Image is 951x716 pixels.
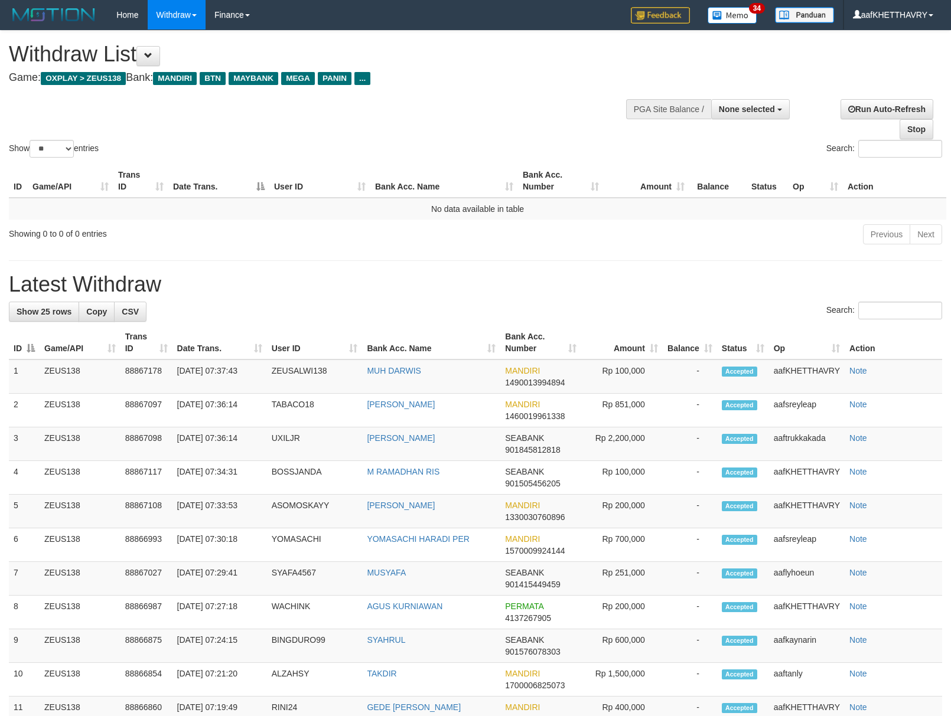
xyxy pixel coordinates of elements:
td: 10 [9,663,40,697]
td: 6 [9,528,40,562]
td: SYAFA4567 [267,562,363,596]
span: Copy 4137267905 to clipboard [505,613,551,623]
a: Note [849,702,867,712]
span: SEABANK [505,433,544,443]
td: - [663,359,717,394]
a: Note [849,433,867,443]
th: Bank Acc. Name: activate to sort column ascending [370,164,518,198]
th: Op: activate to sort column ascending [769,326,845,359]
span: Copy 901845812818 to clipboard [505,445,560,455]
th: Amount: activate to sort column ascending [581,326,663,359]
span: Copy [86,307,107,316]
td: UXILJR [267,427,363,461]
td: [DATE] 07:37:43 [172,359,267,394]
td: 2 [9,394,40,427]
td: 1 [9,359,40,394]
img: Feedback.jpg [631,7,690,24]
td: ZEUS138 [40,427,120,461]
td: - [663,596,717,629]
span: MAYBANK [229,72,278,85]
td: 88867178 [120,359,172,394]
td: 88867108 [120,495,172,528]
span: MANDIRI [153,72,197,85]
td: 88867027 [120,562,172,596]
td: ZEUS138 [40,629,120,663]
th: Game/API: activate to sort column ascending [40,326,120,359]
span: SEABANK [505,467,544,476]
a: MUSYAFA [367,568,406,577]
a: Copy [79,302,115,322]
a: TAKDIR [367,669,396,678]
div: PGA Site Balance / [626,99,711,119]
span: MANDIRI [505,534,540,544]
a: AGUS KURNIAWAN [367,601,442,611]
span: Accepted [722,636,757,646]
td: Rp 700,000 [581,528,663,562]
td: ZEUS138 [40,359,120,394]
td: 88867097 [120,394,172,427]
label: Search: [826,140,942,158]
td: aafKHETTHAVRY [769,359,845,394]
td: aaftanly [769,663,845,697]
td: Rp 251,000 [581,562,663,596]
td: ALZAHSY [267,663,363,697]
span: CSV [122,307,139,316]
td: - [663,528,717,562]
a: MUH DARWIS [367,366,421,375]
span: Accepted [722,568,757,578]
a: Previous [863,224,910,244]
th: User ID: activate to sort column ascending [267,326,363,359]
a: Note [849,366,867,375]
a: Next [910,224,942,244]
td: No data available in table [9,198,946,220]
td: aafkaynarin [769,629,845,663]
a: Stop [900,119,933,139]
button: None selected [711,99,790,119]
td: 3 [9,427,40,461]
span: Accepted [722,501,757,511]
span: Accepted [722,434,757,444]
th: Balance [689,164,747,198]
td: ZEUS138 [40,663,120,697]
td: 4 [9,461,40,495]
span: Accepted [722,467,757,478]
th: Trans ID: activate to sort column ascending [120,326,172,359]
td: [DATE] 07:21:20 [172,663,267,697]
th: Op: activate to sort column ascending [788,164,843,198]
span: None selected [719,104,775,114]
img: panduan.png [775,7,834,23]
span: MANDIRI [505,702,540,712]
span: Copy 901415449459 to clipboard [505,580,560,589]
td: ZEUSALWI138 [267,359,363,394]
td: - [663,629,717,663]
td: BINGDURO99 [267,629,363,663]
th: Bank Acc. Number: activate to sort column ascending [500,326,581,359]
label: Search: [826,302,942,319]
span: Copy 901576078303 to clipboard [505,647,560,656]
label: Show entries [9,140,99,158]
a: Run Auto-Refresh [841,99,933,119]
td: [DATE] 07:36:14 [172,427,267,461]
a: Note [849,534,867,544]
td: [DATE] 07:29:41 [172,562,267,596]
th: Game/API: activate to sort column ascending [28,164,113,198]
td: Rp 1,500,000 [581,663,663,697]
td: 88866993 [120,528,172,562]
a: Note [849,400,867,409]
span: MANDIRI [505,501,540,510]
td: ZEUS138 [40,528,120,562]
span: SEABANK [505,635,544,645]
td: 5 [9,495,40,528]
td: YOMASACHI [267,528,363,562]
span: OXPLAY > ZEUS138 [41,72,126,85]
td: 88867098 [120,427,172,461]
a: Note [849,501,867,510]
a: [PERSON_NAME] [367,501,435,510]
a: [PERSON_NAME] [367,433,435,443]
a: Note [849,669,867,678]
td: aafKHETTHAVRY [769,495,845,528]
td: Rp 200,000 [581,596,663,629]
td: - [663,461,717,495]
td: 88866854 [120,663,172,697]
td: ZEUS138 [40,495,120,528]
